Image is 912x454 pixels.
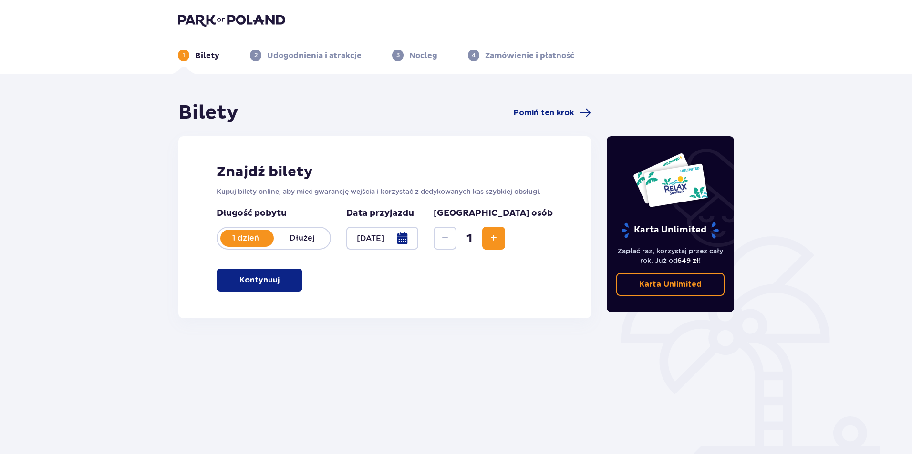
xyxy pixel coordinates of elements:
button: Kontynuuj [217,269,302,292]
p: Długość pobytu [217,208,331,219]
p: 2 [254,51,258,60]
p: Kupuj bilety online, aby mieć gwarancję wejścia i korzystać z dedykowanych kas szybkiej obsługi. [217,187,553,196]
a: Karta Unlimited [616,273,725,296]
p: Dłużej [274,233,330,243]
span: Pomiń ten krok [514,108,574,118]
p: 3 [396,51,400,60]
p: Data przyjazdu [346,208,414,219]
p: 1 [183,51,185,60]
a: Pomiń ten krok [514,107,591,119]
p: Bilety [195,50,219,61]
span: 1 [458,231,480,245]
button: Decrease [434,227,456,250]
p: [GEOGRAPHIC_DATA] osób [434,208,553,219]
p: 4 [472,51,476,60]
p: Nocleg [409,50,437,61]
p: Udogodnienia i atrakcje [267,50,362,61]
p: Zamówienie i płatność [485,50,574,61]
h1: Bilety [178,101,238,125]
p: Karta Unlimited [621,222,720,239]
p: Karta Unlimited [639,279,702,290]
span: 649 zł [677,257,699,264]
h2: Znajdź bilety [217,163,553,181]
p: Zapłać raz, korzystaj przez cały rok. Już od ! [616,246,725,265]
p: Kontynuuj [239,275,280,285]
img: Park of Poland logo [178,13,285,27]
button: Increase [482,227,505,250]
p: 1 dzień [218,233,274,243]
